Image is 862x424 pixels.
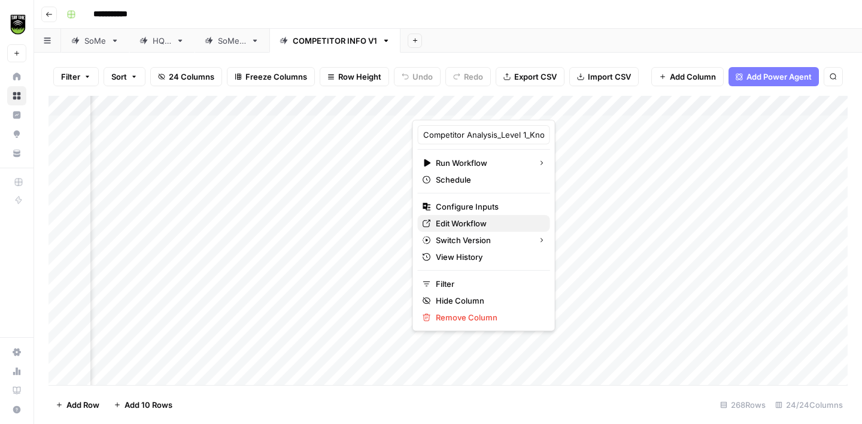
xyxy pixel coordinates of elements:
[651,67,724,86] button: Add Column
[436,251,541,263] span: View History
[7,10,26,40] button: Workspace: Turf Tank - Data Team
[66,399,99,411] span: Add Row
[320,67,389,86] button: Row Height
[746,71,812,83] span: Add Power Agent
[227,67,315,86] button: Freeze Columns
[111,71,127,83] span: Sort
[464,71,483,83] span: Redo
[7,400,26,419] button: Help + Support
[48,395,107,414] button: Add Row
[195,29,269,53] a: SoMe 2
[436,278,541,290] span: Filter
[514,71,557,83] span: Export CSV
[588,71,631,83] span: Import CSV
[7,362,26,381] a: Usage
[218,35,246,47] div: SoMe 2
[569,67,639,86] button: Import CSV
[7,67,26,86] a: Home
[293,35,377,47] div: COMPETITOR INFO V1
[7,144,26,163] a: Your Data
[412,71,433,83] span: Undo
[436,174,541,186] span: Schedule
[436,295,541,307] span: Hide Column
[107,395,180,414] button: Add 10 Rows
[104,67,145,86] button: Sort
[153,35,171,47] div: HQ 2
[729,67,819,86] button: Add Power Agent
[436,217,541,229] span: Edit Workflow
[7,381,26,400] a: Learning Hub
[436,234,529,246] span: Switch Version
[436,311,541,323] span: Remove Column
[436,201,541,213] span: Configure Inputs
[53,67,99,86] button: Filter
[436,157,529,169] span: Run Workflow
[7,86,26,105] a: Browse
[245,71,307,83] span: Freeze Columns
[169,71,214,83] span: 24 Columns
[670,71,716,83] span: Add Column
[61,29,129,53] a: SoMe
[7,125,26,144] a: Opportunities
[496,67,564,86] button: Export CSV
[338,71,381,83] span: Row Height
[715,395,770,414] div: 268 Rows
[7,14,29,35] img: Turf Tank - Data Team Logo
[129,29,195,53] a: HQ 2
[269,29,400,53] a: COMPETITOR INFO V1
[125,399,172,411] span: Add 10 Rows
[394,67,441,86] button: Undo
[770,395,848,414] div: 24/24 Columns
[150,67,222,86] button: 24 Columns
[7,105,26,125] a: Insights
[61,71,80,83] span: Filter
[445,67,491,86] button: Redo
[7,343,26,362] a: Settings
[84,35,106,47] div: SoMe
